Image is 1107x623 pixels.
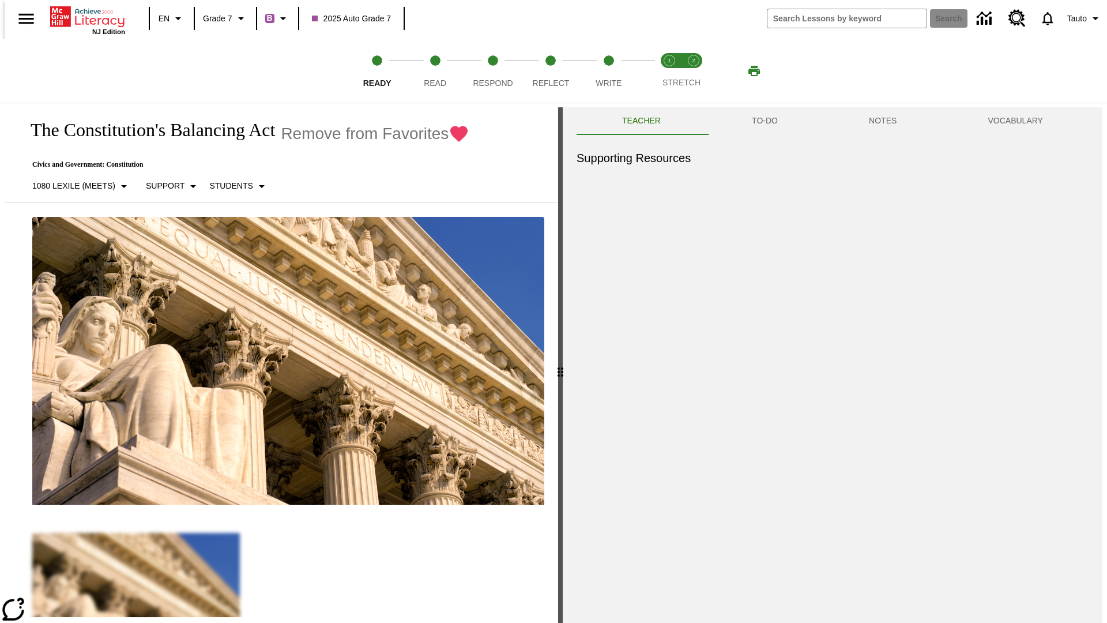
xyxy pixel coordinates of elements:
[344,39,411,103] button: Ready step 1 of 5
[563,107,1102,623] div: activity
[1033,3,1063,33] a: Notifications
[28,176,135,197] button: Select Lexile, 1080 Lexile (Meets)
[460,39,526,103] button: Respond step 3 of 5
[312,13,391,25] span: 2025 Auto Grade 7
[18,160,469,169] p: Civics and Government: Constitution
[5,107,558,617] div: reading
[596,78,622,88] span: Write
[823,107,942,135] button: NOTES
[533,78,570,88] span: Reflect
[473,78,513,88] span: Respond
[662,78,701,87] span: STRETCH
[203,13,232,25] span: Grade 7
[9,2,43,36] button: Open side menu
[18,119,275,141] h1: The Constitution's Balancing Act
[50,4,125,35] div: Home
[577,149,1089,167] h6: Supporting Resources
[205,176,273,197] button: Select Student
[575,39,642,103] button: Write step 5 of 5
[281,123,469,144] button: Remove from Favorites - The Constitution's Balancing Act
[692,58,695,63] text: 2
[706,107,823,135] button: TO-DO
[1063,8,1107,29] button: Profile/Settings
[970,3,1001,35] a: Data Center
[146,180,184,192] p: Support
[942,107,1089,135] button: VOCABULARY
[736,61,773,81] button: Print
[209,180,253,192] p: Students
[1001,3,1033,34] a: Resource Center, Will open in new tab
[281,125,449,143] span: Remove from Favorites
[767,9,927,28] input: search field
[577,107,706,135] button: Teacher
[32,180,115,192] p: 1080 Lexile (Meets)
[363,78,391,88] span: Ready
[153,8,190,29] button: Language: EN, Select a language
[668,58,671,63] text: 1
[558,107,563,623] div: Press Enter or Spacebar and then press right and left arrow keys to move the slider
[32,217,544,505] img: The U.S. Supreme Court Building displays the phrase, "Equal Justice Under Law."
[577,107,1089,135] div: Instructional Panel Tabs
[267,11,273,25] span: B
[401,39,468,103] button: Read step 2 of 5
[261,8,295,29] button: Boost Class color is purple. Change class color
[1067,13,1087,25] span: Tauto
[424,78,446,88] span: Read
[198,8,253,29] button: Grade: Grade 7, Select a grade
[159,13,170,25] span: EN
[677,39,710,103] button: Stretch Respond step 2 of 2
[517,39,584,103] button: Reflect step 4 of 5
[92,28,125,35] span: NJ Edition
[653,39,686,103] button: Stretch Read step 1 of 2
[141,176,205,197] button: Scaffolds, Support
